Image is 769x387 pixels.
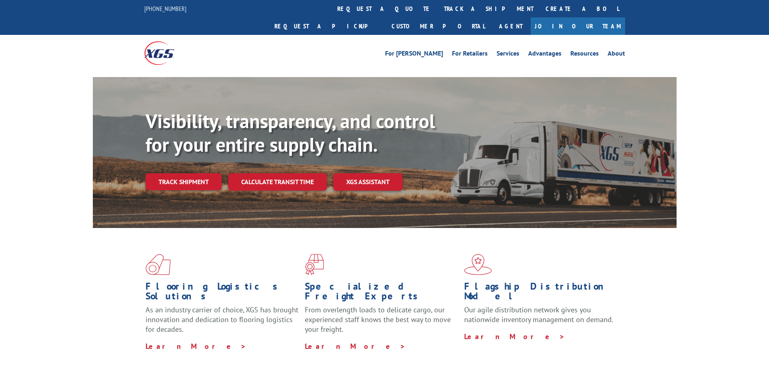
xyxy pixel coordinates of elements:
p: From overlength loads to delicate cargo, our experienced staff knows the best way to move your fr... [305,305,458,341]
a: XGS ASSISTANT [333,173,403,191]
a: About [608,50,625,59]
a: Join Our Team [531,17,625,35]
a: Advantages [528,50,561,59]
a: Learn More > [146,342,246,351]
img: xgs-icon-focused-on-flooring-red [305,254,324,275]
a: Track shipment [146,173,222,190]
b: Visibility, transparency, and control for your entire supply chain. [146,108,435,157]
a: Learn More > [305,342,406,351]
span: As an industry carrier of choice, XGS has brought innovation and dedication to flooring logistics... [146,305,298,334]
a: For [PERSON_NAME] [385,50,443,59]
span: Our agile distribution network gives you nationwide inventory management on demand. [464,305,613,324]
h1: Specialized Freight Experts [305,282,458,305]
h1: Flooring Logistics Solutions [146,282,299,305]
a: Request a pickup [268,17,386,35]
img: xgs-icon-flagship-distribution-model-red [464,254,492,275]
a: Services [497,50,519,59]
a: Customer Portal [386,17,491,35]
a: Learn More > [464,332,565,341]
a: [PHONE_NUMBER] [144,4,186,13]
a: Resources [570,50,599,59]
img: xgs-icon-total-supply-chain-intelligence-red [146,254,171,275]
a: Calculate transit time [228,173,327,191]
a: For Retailers [452,50,488,59]
a: Agent [491,17,531,35]
h1: Flagship Distribution Model [464,282,617,305]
